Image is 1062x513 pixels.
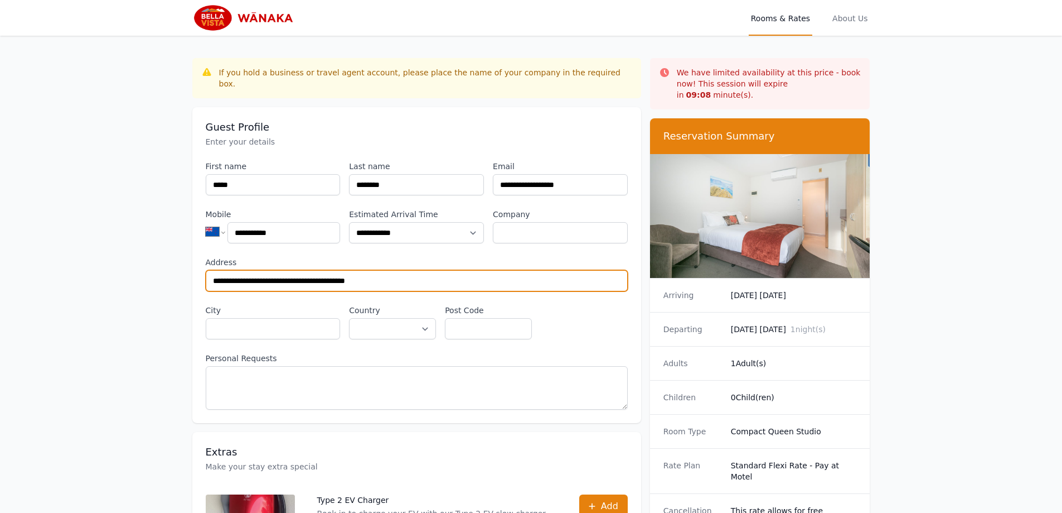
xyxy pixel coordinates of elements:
[677,67,861,100] p: We have limited availability at this price - book now! This session will expire in minute(s).
[663,460,722,482] dt: Rate Plan
[731,460,857,482] dd: Standard Flexi Rate - Pay at Motel
[663,426,722,437] dt: Room Type
[349,161,484,172] label: Last name
[731,392,857,403] dd: 0 Child(ren)
[731,290,857,301] dd: [DATE] [DATE]
[206,353,628,364] label: Personal Requests
[663,392,722,403] dt: Children
[663,324,722,335] dt: Departing
[731,324,857,335] dd: [DATE] [DATE]
[349,209,484,220] label: Estimated Arrival Time
[219,67,632,89] div: If you hold a business or travel agent account, please place the name of your company in the requ...
[445,305,532,316] label: Post Code
[663,358,722,369] dt: Adults
[731,358,857,369] dd: 1 Adult(s)
[206,445,628,459] h3: Extras
[206,161,341,172] label: First name
[192,4,300,31] img: Bella Vista Wanaka
[206,121,628,134] h3: Guest Profile
[663,130,857,143] h3: Reservation Summary
[317,495,557,506] p: Type 2 EV Charger
[206,136,628,147] p: Enter your details
[686,90,711,99] strong: 09 : 08
[650,154,870,278] img: Compact Queen Studio
[206,257,628,268] label: Address
[349,305,436,316] label: Country
[206,461,628,472] p: Make your stay extra special
[206,209,341,220] label: Mobile
[663,290,722,301] dt: Arriving
[493,161,628,172] label: Email
[731,426,857,437] dd: Compact Queen Studio
[601,500,618,513] span: Add
[206,305,341,316] label: City
[493,209,628,220] label: Company
[791,325,826,334] span: 1 night(s)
